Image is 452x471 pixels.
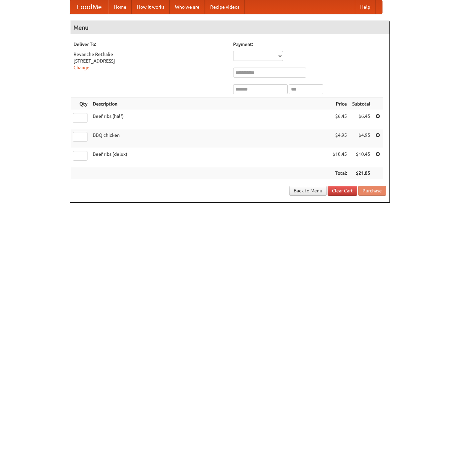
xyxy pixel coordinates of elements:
[350,167,373,179] th: $21.85
[90,110,330,129] td: Beef ribs (half)
[330,98,350,110] th: Price
[350,148,373,167] td: $10.45
[90,98,330,110] th: Description
[350,110,373,129] td: $6.45
[90,129,330,148] td: BBQ chicken
[170,0,205,14] a: Who we are
[90,148,330,167] td: Beef ribs (delux)
[330,148,350,167] td: $10.45
[70,98,90,110] th: Qty
[355,0,376,14] a: Help
[70,21,389,34] h4: Menu
[70,0,108,14] a: FoodMe
[74,65,89,70] a: Change
[74,41,226,48] h5: Deliver To:
[108,0,132,14] a: Home
[132,0,170,14] a: How it works
[350,129,373,148] td: $4.95
[358,186,386,196] button: Purchase
[350,98,373,110] th: Subtotal
[330,167,350,179] th: Total:
[205,0,245,14] a: Recipe videos
[233,41,386,48] h5: Payment:
[289,186,327,196] a: Back to Menu
[330,129,350,148] td: $4.95
[330,110,350,129] td: $6.45
[74,51,226,58] div: Revanche Rethalie
[328,186,357,196] a: Clear Cart
[74,58,226,64] div: [STREET_ADDRESS]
